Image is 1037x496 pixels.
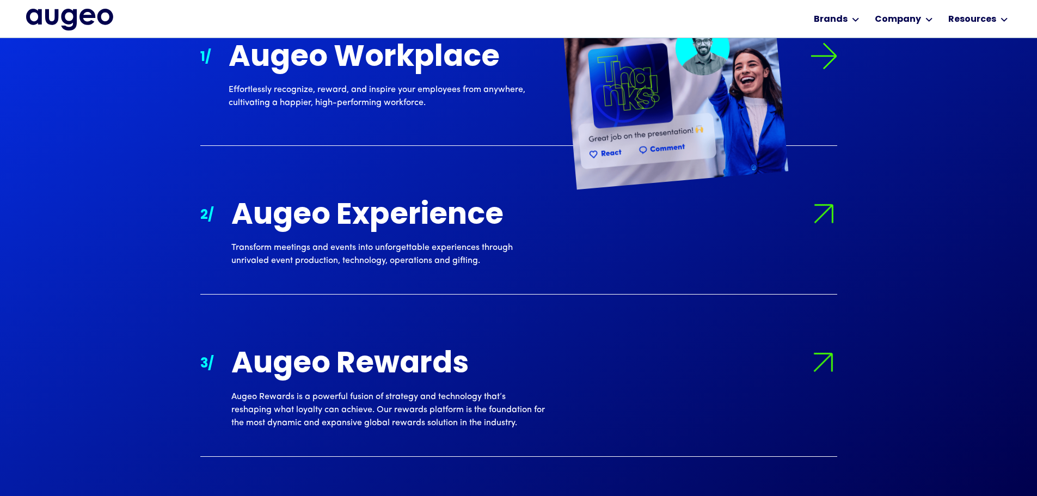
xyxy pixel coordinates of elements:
div: 3 [200,354,208,374]
div: / [205,48,211,68]
img: Arrow symbol in bright green pointing right to indicate an active link. [804,344,843,382]
div: Transform meetings and events into unforgettable experiences through unrivaled event production, ... [231,241,545,267]
div: Augeo Rewards [231,349,545,381]
div: 1 [200,48,205,68]
div: Resources [948,13,996,26]
div: Brands [814,13,848,26]
div: Company [875,13,921,26]
img: Arrow symbol in bright green pointing right to indicate an active link. [810,42,837,70]
a: home [26,9,113,32]
div: Augeo Workplace [229,42,542,75]
img: Arrow symbol in bright green pointing right to indicate an active link. [804,195,843,234]
div: 2 [200,206,208,225]
div: Augeo Rewards is a powerful fusion of strategy and technology that’s reshaping what loyalty can a... [231,390,545,430]
a: 1/Arrow symbol in bright green pointing right to indicate an active link.Augeo WorkplaceEffortles... [200,15,837,146]
a: 3/Arrow symbol in bright green pointing right to indicate an active link.Augeo RewardsAugeo Rewar... [200,322,837,456]
div: Augeo Experience [231,200,545,232]
a: 2/Arrow symbol in bright green pointing right to indicate an active link.Augeo ExperienceTransfor... [200,173,837,295]
div: / [208,354,214,374]
div: Effortlessly recognize, reward, and inspire your employees from anywhere, cultivating a happier, ... [229,83,542,109]
div: / [208,206,214,225]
